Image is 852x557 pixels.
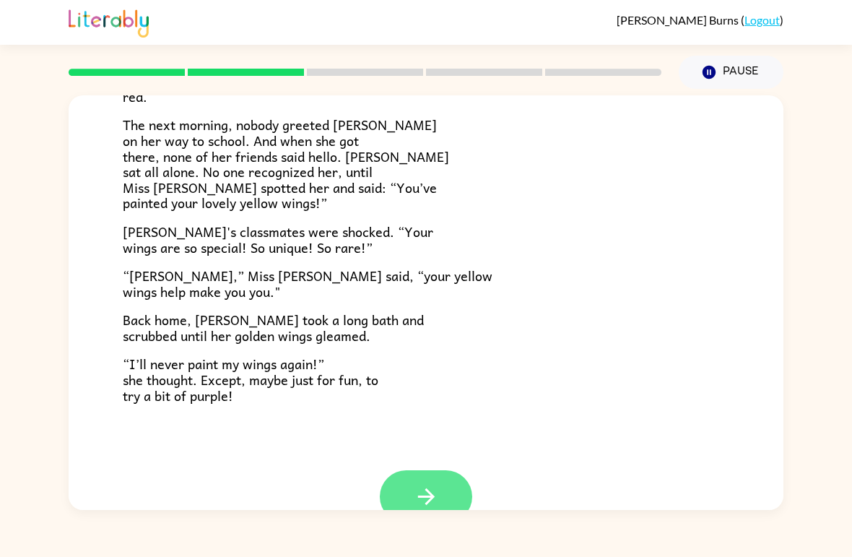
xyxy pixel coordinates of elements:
button: Pause [679,56,783,89]
span: The next morning, nobody greeted [PERSON_NAME] on her way to school. And when she got there, none... [123,114,449,213]
img: Literably [69,6,149,38]
div: ( ) [617,13,783,27]
span: [PERSON_NAME] Burns [617,13,741,27]
span: “I’ll never paint my wings again!” she thought. Except, maybe just for fun, to try a bit of purple! [123,353,378,405]
a: Logout [744,13,780,27]
span: “[PERSON_NAME],” Miss [PERSON_NAME] said, “your yellow wings help make you you." [123,265,492,302]
span: Back home, [PERSON_NAME] took a long bath and scrubbed until her golden wings gleamed. [123,309,424,346]
span: [PERSON_NAME]'s classmates were shocked. “Your wings are so special! So unique! So rare!” [123,221,433,258]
